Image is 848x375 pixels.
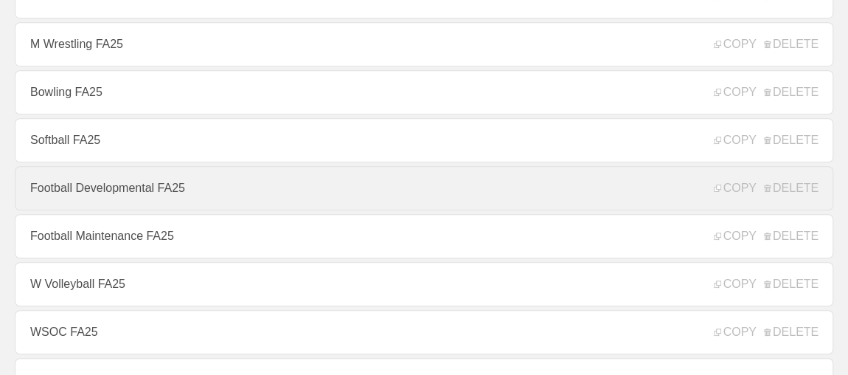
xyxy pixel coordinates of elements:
span: DELETE [764,38,819,51]
span: COPY [714,182,756,195]
a: Football Maintenance FA25 [15,214,833,258]
span: DELETE [764,134,819,147]
a: W Volleyball FA25 [15,262,833,306]
a: M Wrestling FA25 [15,22,833,66]
a: Bowling FA25 [15,70,833,114]
span: COPY [714,38,756,51]
a: Football Developmental FA25 [15,166,833,210]
span: DELETE [764,86,819,99]
span: COPY [714,86,756,99]
a: Softball FA25 [15,118,833,162]
span: DELETE [764,182,819,195]
span: COPY [714,134,756,147]
iframe: Chat Widget [583,204,848,375]
a: WSOC FA25 [15,310,833,354]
